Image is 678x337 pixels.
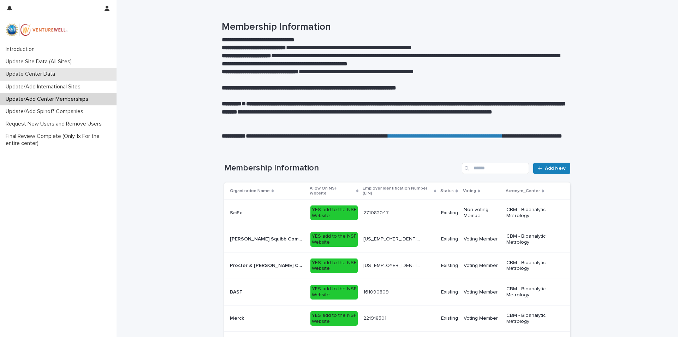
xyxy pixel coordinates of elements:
p: Update/Add Spinoff Companies [3,108,89,115]
p: Update Site Data (All Sites) [3,58,77,65]
div: YES add to the NSF Website [310,311,358,326]
p: Existing [441,236,458,242]
h1: Membership Information [222,21,568,33]
p: Voting Member [464,289,501,295]
tr: SciExSciEx YES add to the NSF Website271082047271082047 ExistingNon-voting MemberCBM - Bioanalyti... [224,200,570,226]
tr: Procter & [PERSON_NAME] CompanyProcter & [PERSON_NAME] Company YES add to the NSF Website[US_EMPL... [224,252,570,279]
p: Voting [463,187,476,195]
p: Introduction [3,46,40,53]
p: [US_EMPLOYER_IDENTIFICATION_NUMBER] [363,261,424,269]
p: CBM - Bioanalytic Metrology [506,286,559,298]
p: Non-voting Member [464,207,501,219]
p: SciEx [230,209,243,216]
p: Procter & [PERSON_NAME] Company [230,261,306,269]
p: Update/Add International Sites [3,83,86,90]
p: 271082047 [363,209,390,216]
tr: [PERSON_NAME] Squibb Company[PERSON_NAME] Squibb Company YES add to the NSF Website[US_EMPLOYER_I... [224,226,570,253]
p: CBM - Bioanalytic Metrology [506,260,559,272]
p: Voting Member [464,263,501,269]
div: YES add to the NSF Website [310,205,358,220]
div: YES add to the NSF Website [310,285,358,300]
p: BASF [230,288,244,295]
div: YES add to the NSF Website [310,258,358,273]
p: Existing [441,315,458,321]
p: Existing [441,210,458,216]
p: Employer Identification Number (EIN) [363,185,432,198]
p: CBM - Bioanalytic Metrology [506,313,559,325]
tr: BASFBASF YES add to the NSF Website161090809161090809 ExistingVoting MemberCBM - Bioanalytic Metr... [224,279,570,306]
p: Organization Name [230,187,270,195]
p: Update Center Data [3,71,61,77]
p: Merck [230,314,245,321]
p: Bristol-Myers Squibb Company [230,235,306,242]
p: [US_EMPLOYER_IDENTIFICATION_NUMBER] [363,235,424,242]
p: 161090809 [363,288,390,295]
div: YES add to the NSF Website [310,232,358,247]
p: CBM - Bioanalytic Metrology [506,233,559,245]
h1: Membership Information [224,163,459,173]
p: Existing [441,289,458,295]
p: Acronym_Center [506,187,540,195]
p: Request New Users and Remove Users [3,121,107,127]
p: CBM - Bioanalytic Metrology [506,207,559,219]
p: Final Review Complete (Only 1x For the entire center) [3,133,117,146]
a: Add New [533,163,570,174]
img: mWhVGmOKROS2pZaMU8FQ [6,23,68,37]
input: Search [462,163,529,174]
p: Status [440,187,454,195]
tr: MerckMerck YES add to the NSF Website221918501221918501 ExistingVoting MemberCBM - Bioanalytic Me... [224,305,570,332]
p: 221918501 [363,314,388,321]
p: Allow On NSF Website [310,185,355,198]
p: Voting Member [464,236,501,242]
p: Existing [441,263,458,269]
p: Voting Member [464,315,501,321]
p: Update/Add Center Memberships [3,96,94,103]
span: Add New [545,166,566,171]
